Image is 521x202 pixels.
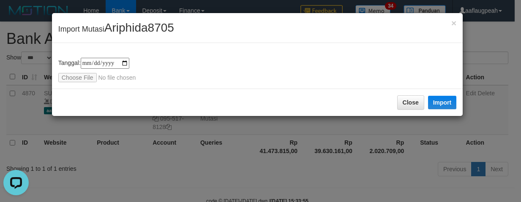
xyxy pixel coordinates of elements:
button: Close [451,19,456,27]
span: Import Mutasi [58,25,174,33]
span: Ariphida8705 [104,21,174,34]
button: Open LiveChat chat widget [3,3,29,29]
div: Tanggal: [58,58,456,82]
span: × [451,18,456,28]
button: Close [397,95,424,110]
button: Import [428,96,457,109]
